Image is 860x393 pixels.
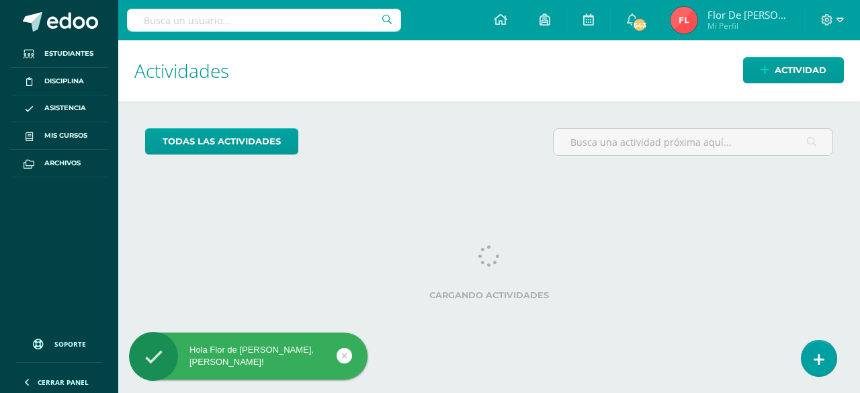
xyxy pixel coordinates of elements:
span: Asistencia [44,103,86,114]
span: Flor de [PERSON_NAME] [707,8,788,21]
div: Hola Flor de [PERSON_NAME], [PERSON_NAME]! [129,344,368,368]
a: Soporte [16,326,102,359]
a: Disciplina [11,68,107,95]
span: 543 [632,17,647,32]
h1: Actividades [134,40,844,101]
a: Asistencia [11,95,107,123]
input: Busca una actividad próxima aquí... [554,129,832,155]
a: Actividad [743,57,844,83]
span: Cerrar panel [38,378,89,387]
span: Mis cursos [44,130,87,141]
span: Soporte [54,339,86,349]
span: Actividad [775,58,826,83]
img: 2be2b2475b724b65a096f836eafaa4c0.png [671,7,697,34]
a: Mis cursos [11,122,107,150]
input: Busca un usuario... [127,9,401,32]
span: Mi Perfil [707,20,788,32]
label: Cargando actividades [145,290,833,300]
a: todas las Actividades [145,128,298,155]
span: Estudiantes [44,48,93,59]
a: Estudiantes [11,40,107,68]
span: Archivos [44,158,81,169]
span: Disciplina [44,76,84,87]
a: Archivos [11,150,107,177]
